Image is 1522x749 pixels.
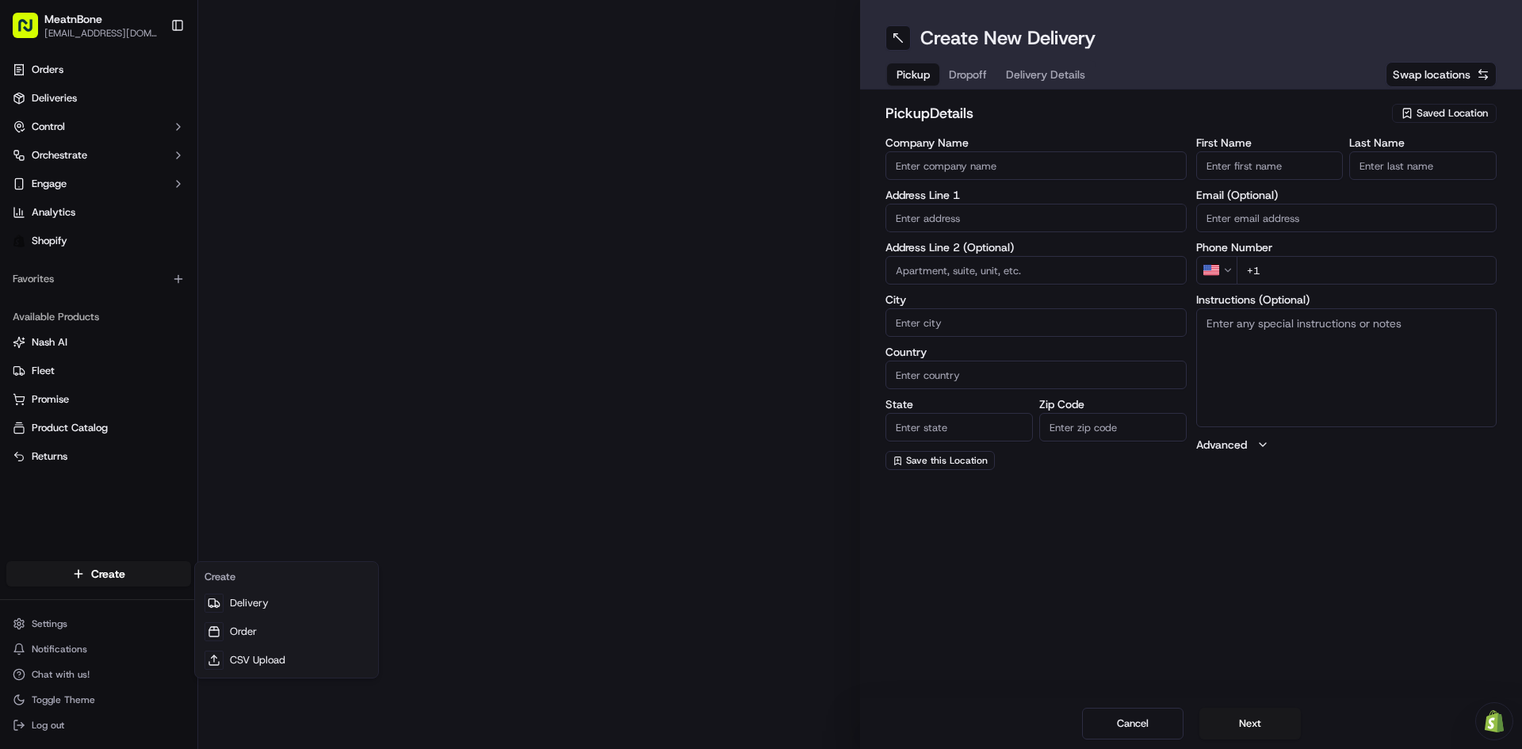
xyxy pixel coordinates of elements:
span: Save this Location [906,454,988,467]
div: Start new chat [54,151,260,167]
label: First Name [1196,137,1344,148]
span: Pickup [897,67,930,82]
input: Apartment, suite, unit, etc. [885,256,1187,285]
input: Enter state [885,413,1033,441]
div: Create [198,565,375,589]
a: Order [198,617,375,646]
span: Swap locations [1393,67,1470,82]
div: 💻 [134,231,147,244]
label: City [885,294,1187,305]
span: Shopify [32,234,67,248]
span: API Documentation [150,230,254,246]
span: Fleet [32,364,55,378]
span: Analytics [32,205,75,220]
span: Saved Location [1417,106,1488,120]
input: Enter zip code [1039,413,1187,441]
img: 1736555255976-a54dd68f-1ca7-489b-9aae-adbdc363a1c4 [16,151,44,180]
span: Log out [32,719,64,732]
h1: Create New Delivery [920,25,1096,51]
div: We're available if you need us! [54,167,201,180]
a: CSV Upload [198,646,375,674]
input: Got a question? Start typing here... [41,102,285,119]
a: 💻API Documentation [128,224,261,252]
span: Knowledge Base [32,230,121,246]
label: Address Line 1 [885,189,1187,201]
input: Enter company name [885,151,1187,180]
span: Toggle Theme [32,694,95,706]
a: Powered byPylon [112,268,192,281]
label: Zip Code [1039,399,1187,410]
input: Enter first name [1196,151,1344,180]
span: Settings [32,617,67,630]
label: Country [885,346,1187,357]
span: MeatnBone [44,11,102,27]
input: Enter city [885,308,1187,337]
p: Welcome 👋 [16,63,289,89]
label: Email (Optional) [1196,189,1497,201]
button: Next [1199,708,1301,739]
span: Nash AI [32,335,67,350]
span: Deliveries [32,91,77,105]
div: 📗 [16,231,29,244]
label: Phone Number [1196,242,1497,253]
span: Orders [32,63,63,77]
input: Enter address [885,204,1187,232]
span: Pylon [158,269,192,281]
label: Address Line 2 (Optional) [885,242,1187,253]
span: Chat with us! [32,668,90,681]
div: Available Products [6,304,191,330]
span: Product Catalog [32,421,108,435]
label: Company Name [885,137,1187,148]
button: Cancel [1082,708,1184,739]
img: Nash [16,16,48,48]
span: Engage [32,177,67,191]
label: Instructions (Optional) [1196,294,1497,305]
input: Enter phone number [1237,256,1497,285]
label: State [885,399,1033,410]
span: Promise [32,392,69,407]
input: Enter email address [1196,204,1497,232]
span: Dropoff [949,67,987,82]
h2: pickup Details [885,102,1382,124]
span: Control [32,120,65,134]
label: Last Name [1349,137,1497,148]
button: Start new chat [270,156,289,175]
input: Enter last name [1349,151,1497,180]
span: Returns [32,449,67,464]
a: Delivery [198,589,375,617]
label: Advanced [1196,437,1247,453]
span: Delivery Details [1006,67,1085,82]
a: 📗Knowledge Base [10,224,128,252]
span: Orchestrate [32,148,87,162]
span: [EMAIL_ADDRESS][DOMAIN_NAME] [44,27,158,40]
div: Favorites [6,266,191,292]
span: Notifications [32,643,87,655]
input: Enter country [885,361,1187,389]
span: Create [91,566,125,582]
img: Shopify logo [13,235,25,247]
